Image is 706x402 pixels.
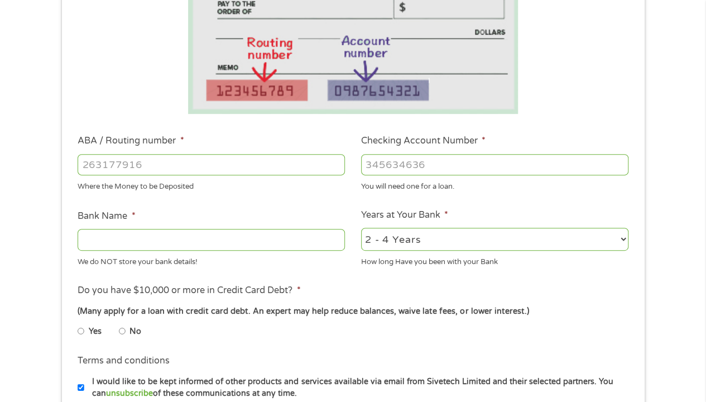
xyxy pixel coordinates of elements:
[78,135,184,147] label: ABA / Routing number
[361,252,628,267] div: How long Have you been with your Bank
[84,376,632,400] label: I would like to be kept informed of other products and services available via email from Sivetech...
[89,326,102,338] label: Yes
[78,285,300,296] label: Do you have $10,000 or more in Credit Card Debt?
[361,209,448,221] label: Years at Your Bank
[78,355,170,367] label: Terms and conditions
[361,154,628,175] input: 345634636
[129,326,141,338] label: No
[106,389,153,398] a: unsubscribe
[78,178,345,193] div: Where the Money to be Deposited
[361,135,486,147] label: Checking Account Number
[78,210,135,222] label: Bank Name
[78,252,345,267] div: We do NOT store your bank details!
[78,154,345,175] input: 263177916
[361,178,628,193] div: You will need one for a loan.
[78,305,628,318] div: (Many apply for a loan with credit card debt. An expert may help reduce balances, waive late fees...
